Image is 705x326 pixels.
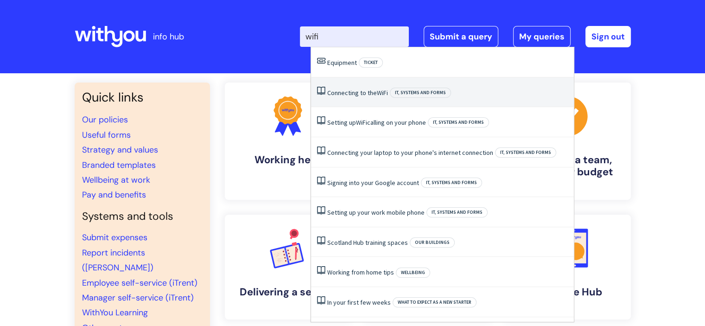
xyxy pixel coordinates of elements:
[82,90,203,105] h3: Quick links
[82,144,158,155] a: Strategy and values
[82,292,194,303] a: Manager self-service (iTrent)
[327,58,357,67] a: Equipment
[356,118,367,127] span: WiFi
[232,154,343,166] h4: Working here
[327,89,388,97] a: Connecting to theWiFi
[82,232,147,243] a: Submit expenses
[82,277,197,288] a: Employee self-service (iTrent)
[153,29,184,44] p: info hub
[300,26,409,47] input: Search
[410,237,455,248] span: Our buildings
[359,58,383,68] span: Ticket
[300,26,631,47] div: | -
[327,179,419,187] a: Signing into your Google account
[393,297,476,307] span: What to expect as a new starter
[327,148,493,157] a: Connecting your laptop to your phone's internet connection
[390,88,451,98] span: IT, systems and forms
[82,307,148,318] a: WithYou Learning
[327,298,391,307] a: In your first few weeks
[82,114,128,125] a: Our policies
[585,26,631,47] a: Sign out
[82,174,150,185] a: Wellbeing at work
[82,129,131,141] a: Useful forms
[225,83,351,200] a: Working here
[495,147,556,158] span: IT, systems and forms
[82,210,203,223] h4: Systems and tools
[426,207,488,217] span: IT, systems and forms
[421,178,482,188] span: IT, systems and forms
[377,89,388,97] span: WiFi
[327,268,394,276] a: Working from home tips
[327,208,425,217] a: Setting up your work mobile phone
[82,247,153,273] a: Report incidents ([PERSON_NAME])
[232,286,343,298] h4: Delivering a service
[225,215,351,320] a: Delivering a service
[82,160,156,171] a: Branded templates
[82,189,146,200] a: Pay and benefits
[327,118,426,127] a: Setting upWiFicalling on your phone
[428,117,489,128] span: IT, systems and forms
[513,26,571,47] a: My queries
[396,268,430,278] span: Wellbeing
[327,238,408,247] a: Scotland Hub training spaces
[424,26,498,47] a: Submit a query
